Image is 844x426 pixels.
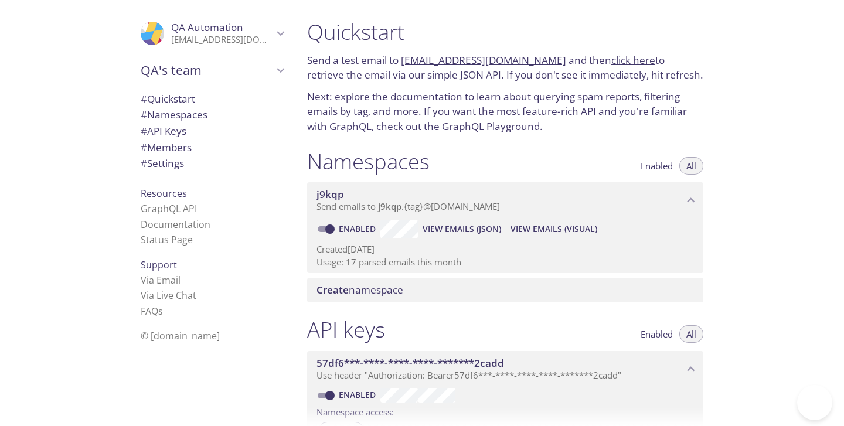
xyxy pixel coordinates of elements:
span: Quickstart [141,92,195,105]
span: Members [141,141,192,154]
a: Status Page [141,233,193,246]
span: j9kqp [378,200,401,212]
a: GraphQL Playground [442,120,540,133]
a: FAQ [141,305,163,318]
span: # [141,124,147,138]
button: All [679,157,703,175]
span: QA Automation [171,21,243,34]
span: # [141,92,147,105]
div: j9kqp namespace [307,182,703,219]
div: API Keys [131,123,293,139]
span: View Emails (JSON) [423,222,501,236]
span: Send emails to . {tag} @[DOMAIN_NAME] [316,200,500,212]
span: Namespaces [141,108,207,121]
div: Namespaces [131,107,293,123]
h1: API keys [307,316,385,343]
a: Via Live Chat [141,289,196,302]
div: QA Automation [131,14,293,53]
span: Support [141,258,177,271]
a: Via Email [141,274,181,287]
h1: Namespaces [307,148,430,175]
div: Team Settings [131,155,293,172]
span: View Emails (Visual) [511,222,597,236]
button: View Emails (Visual) [506,220,602,238]
p: Usage: 17 parsed emails this month [316,256,694,268]
span: # [141,108,147,121]
h1: Quickstart [307,19,703,45]
span: QA's team [141,62,273,79]
span: namespace [316,283,403,297]
a: Enabled [337,223,380,234]
button: All [679,325,703,343]
a: [EMAIL_ADDRESS][DOMAIN_NAME] [401,53,566,67]
p: Next: explore the to learn about querying spam reports, filtering emails by tag, and more. If you... [307,89,703,134]
p: [EMAIL_ADDRESS][DOMAIN_NAME] [171,34,273,46]
div: Quickstart [131,91,293,107]
span: © [DOMAIN_NAME] [141,329,220,342]
a: Enabled [337,389,380,400]
button: View Emails (JSON) [418,220,506,238]
iframe: Help Scout Beacon - Open [797,385,832,420]
a: Documentation [141,218,210,231]
a: documentation [390,90,462,103]
p: Created [DATE] [316,243,694,255]
span: Create [316,283,349,297]
div: QA's team [131,55,293,86]
label: Namespace access: [316,403,394,420]
div: Create namespace [307,278,703,302]
span: Settings [141,156,184,170]
span: s [158,305,163,318]
button: Enabled [634,325,680,343]
p: Send a test email to and then to retrieve the email via our simple JSON API. If you don't see it ... [307,53,703,83]
a: GraphQL API [141,202,197,215]
div: Members [131,139,293,156]
span: j9kqp [316,188,344,201]
span: # [141,156,147,170]
button: Enabled [634,157,680,175]
span: Resources [141,187,187,200]
a: click here [611,53,655,67]
span: # [141,141,147,154]
span: API Keys [141,124,186,138]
